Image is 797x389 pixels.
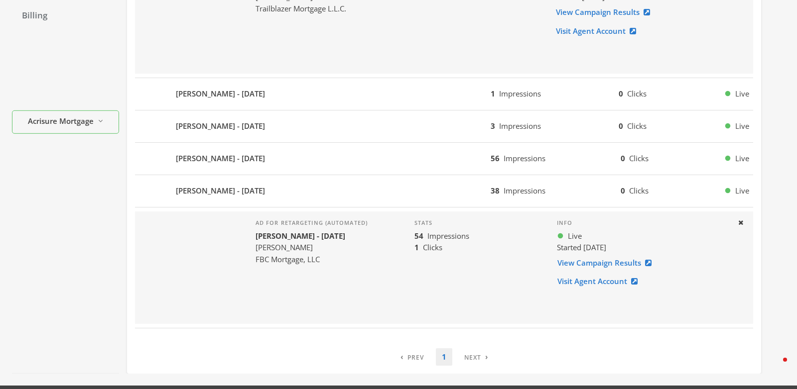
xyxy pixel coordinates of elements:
span: Impressions [427,231,469,241]
b: 1 [414,242,419,252]
b: 56 [491,153,500,163]
b: 3 [491,121,495,131]
a: Visit Agent Account [555,22,643,40]
b: [PERSON_NAME] - [DATE] [256,231,345,241]
span: Impressions [504,186,545,195]
button: [PERSON_NAME] - [DATE]3Impressions0ClicksLive [135,114,753,138]
div: Started [DATE] [557,242,730,253]
span: Clicks [423,242,442,252]
span: Clicks [627,121,647,131]
iframe: Intercom live chat [763,355,787,379]
span: Live [735,185,749,196]
b: 0 [619,89,623,98]
span: Impressions [499,89,541,98]
button: [PERSON_NAME] - [DATE]1Impressions0ClicksLive [135,82,753,106]
button: [PERSON_NAME] - [DATE]38Impressions0ClicksLive [135,179,753,203]
b: 0 [621,153,625,163]
span: Impressions [499,121,541,131]
span: Acrisure Mortgage [28,115,94,127]
button: [PERSON_NAME] - [DATE]56Impressions0ClicksLive [135,147,753,171]
div: FBC Mortgage, LLC [256,254,368,265]
span: Live [735,88,749,99]
span: Live [735,153,749,164]
a: 1 [436,348,452,366]
b: 0 [619,121,623,131]
nav: pagination [395,348,494,366]
h4: Stats [414,219,541,226]
button: Acrisure Mortgage [12,110,119,134]
span: Clicks [629,153,649,163]
div: [PERSON_NAME] [256,242,368,253]
b: [PERSON_NAME] - [DATE] [176,120,265,132]
span: Live [568,230,582,242]
b: 1 [491,89,495,98]
h4: Info [557,219,730,226]
a: View Campaign Results [557,254,658,272]
b: [PERSON_NAME] - [DATE] [176,88,265,99]
b: 38 [491,186,500,195]
a: View Campaign Results [555,3,657,21]
b: 0 [621,186,625,195]
div: Trailblazer Mortgage L.L.C. [256,3,368,14]
b: 54 [414,231,423,241]
a: Visit Agent Account [557,272,644,291]
b: [PERSON_NAME] - [DATE] [176,153,265,164]
span: Clicks [629,186,649,195]
span: Impressions [504,153,545,163]
h4: Ad for retargeting (automated) [256,219,368,226]
span: Clicks [627,89,647,98]
span: Live [735,120,749,132]
b: [PERSON_NAME] - [DATE] [176,185,265,196]
a: Billing [12,5,119,26]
